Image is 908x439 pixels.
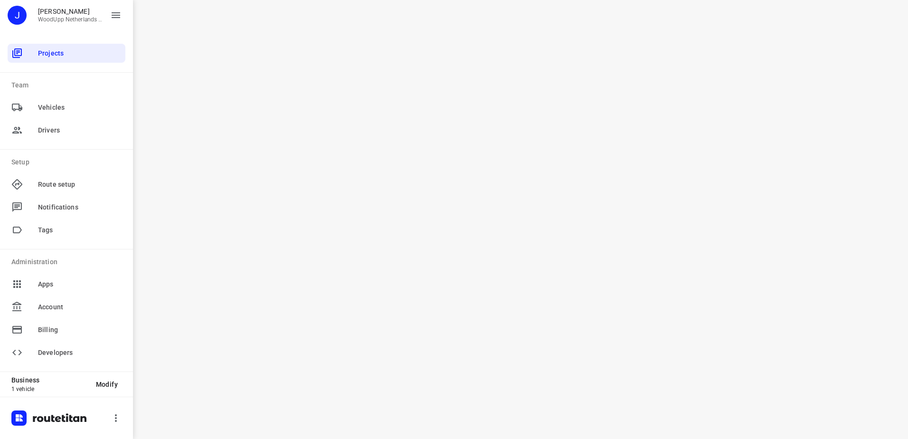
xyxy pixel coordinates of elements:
span: Developers [38,348,122,358]
button: Modify [88,376,125,393]
p: Setup [11,157,125,167]
span: Notifications [38,202,122,212]
span: Apps [38,279,122,289]
span: Route setup [38,180,122,190]
span: Account [38,302,122,312]
div: Notifications [8,198,125,217]
p: Administration [11,257,125,267]
div: Vehicles [8,98,125,117]
div: Route setup [8,175,125,194]
span: Tags [38,225,122,235]
span: Projects [38,48,122,58]
span: Modify [96,381,118,388]
span: Billing [38,325,122,335]
div: Apps [8,275,125,294]
p: Business [11,376,88,384]
span: Vehicles [38,103,122,113]
div: Developers [8,343,125,362]
div: Account [8,297,125,316]
p: 1 vehicle [11,386,88,392]
span: Drivers [38,125,122,135]
div: J [8,6,27,25]
p: Jesper Elenbaas [38,8,103,15]
div: Projects [8,44,125,63]
div: Drivers [8,121,125,140]
div: Billing [8,320,125,339]
p: Team [11,80,125,90]
div: Tags [8,220,125,239]
p: WoodUpp Netherlands B.V. [38,16,103,23]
